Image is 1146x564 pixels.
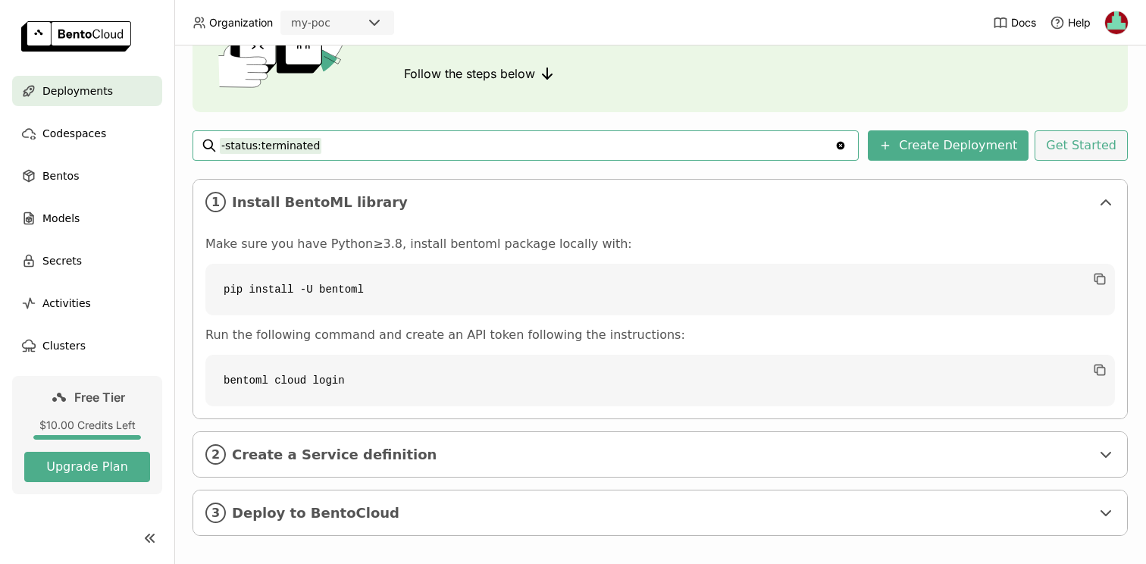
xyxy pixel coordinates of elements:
span: Secrets [42,252,82,270]
button: Upgrade Plan [24,452,150,482]
p: Run the following command and create an API token following the instructions: [205,327,1115,343]
p: Make sure you have Python≥3.8, install bentoml package locally with: [205,237,1115,252]
span: Organization [209,16,273,30]
span: Deploy to BentoCloud [232,505,1091,522]
span: Install BentoML library [232,194,1091,211]
span: Help [1068,16,1091,30]
a: Models [12,203,162,233]
a: Codespaces [12,118,162,149]
img: logo [21,21,131,52]
div: 1Install BentoML library [193,180,1127,224]
i: 2 [205,444,226,465]
div: my-poc [291,15,330,30]
span: Deployments [42,82,113,100]
div: 3Deploy to BentoCloud [193,490,1127,535]
div: $10.00 Credits Left [24,418,150,432]
a: Docs [993,15,1036,30]
a: Bentos [12,161,162,191]
i: 1 [205,192,226,212]
span: Free Tier [74,390,125,405]
input: Selected my-poc. [332,16,333,31]
span: Follow the steps below [404,66,535,81]
code: pip install -U bentoml [205,264,1115,315]
svg: Clear value [834,139,847,152]
a: Deployments [12,76,162,106]
div: 2Create a Service definition [193,432,1127,477]
code: bentoml cloud login [205,355,1115,406]
span: Docs [1011,16,1036,30]
a: Secrets [12,246,162,276]
span: Models [42,209,80,227]
a: Free Tier$10.00 Credits LeftUpgrade Plan [12,376,162,494]
span: Codespaces [42,124,106,143]
img: Bilel ISMAIL [1105,11,1128,34]
a: Clusters [12,331,162,361]
span: Bentos [42,167,79,185]
i: 3 [205,503,226,523]
div: Help [1050,15,1091,30]
button: Get Started [1035,130,1128,161]
button: Create Deployment [868,130,1029,161]
span: Clusters [42,337,86,355]
a: Activities [12,288,162,318]
input: Search [220,133,834,158]
span: Create a Service definition [232,446,1091,463]
span: Activities [42,294,91,312]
